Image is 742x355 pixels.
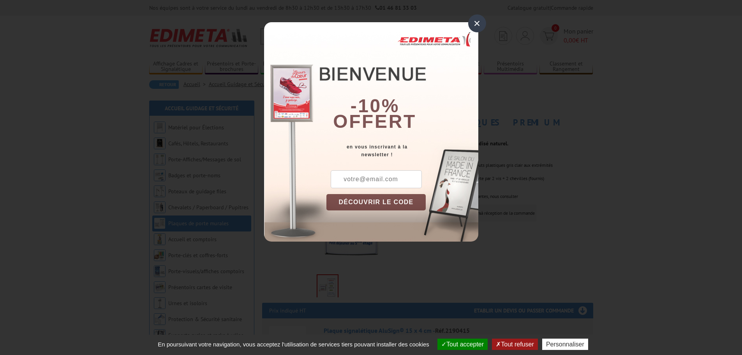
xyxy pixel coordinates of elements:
button: Tout refuser [492,339,538,350]
b: -10% [351,95,400,116]
button: Personnaliser (fenêtre modale) [542,339,588,350]
button: Tout accepter [437,339,488,350]
div: × [468,14,486,32]
input: votre@email.com [331,170,422,188]
div: en vous inscrivant à la newsletter ! [326,143,478,159]
button: DÉCOUVRIR LE CODE [326,194,426,210]
span: En poursuivant votre navigation, vous acceptez l'utilisation de services tiers pouvant installer ... [154,341,433,348]
font: offert [333,111,416,132]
